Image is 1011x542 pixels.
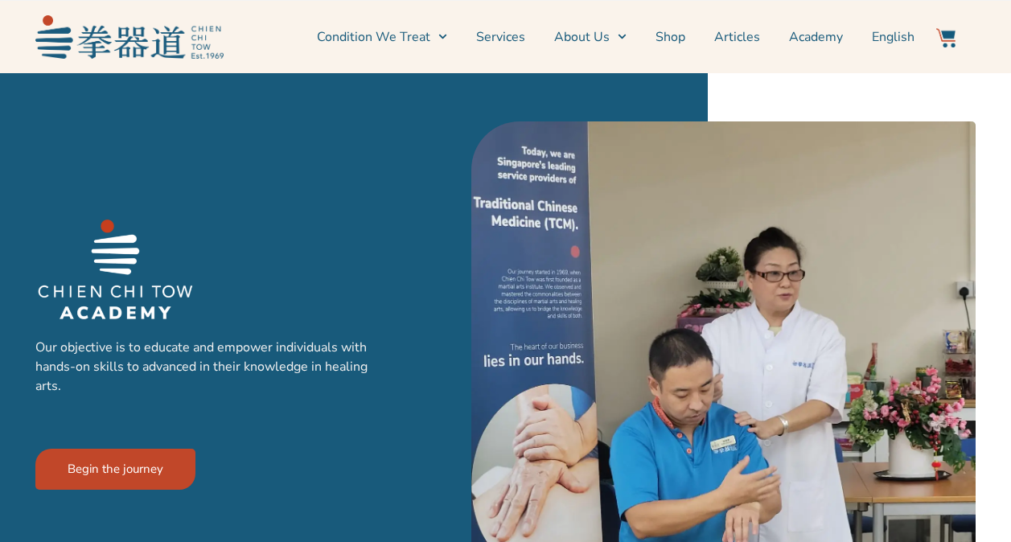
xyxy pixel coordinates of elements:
a: Articles [714,17,760,57]
a: About Us [554,17,627,57]
img: Website Icon-03 [936,28,956,47]
a: Services [476,17,525,57]
nav: Menu [232,17,915,57]
span: Begin the journey [68,463,163,475]
a: Condition We Treat [317,17,447,57]
p: Our objective is to educate and empower individuals with hands-on skills to advanced in their kno... [35,338,384,396]
a: Begin the journey [35,449,195,490]
span: English [872,27,914,47]
a: Switch to English [872,17,914,57]
a: Shop [656,17,685,57]
a: Academy [789,17,843,57]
